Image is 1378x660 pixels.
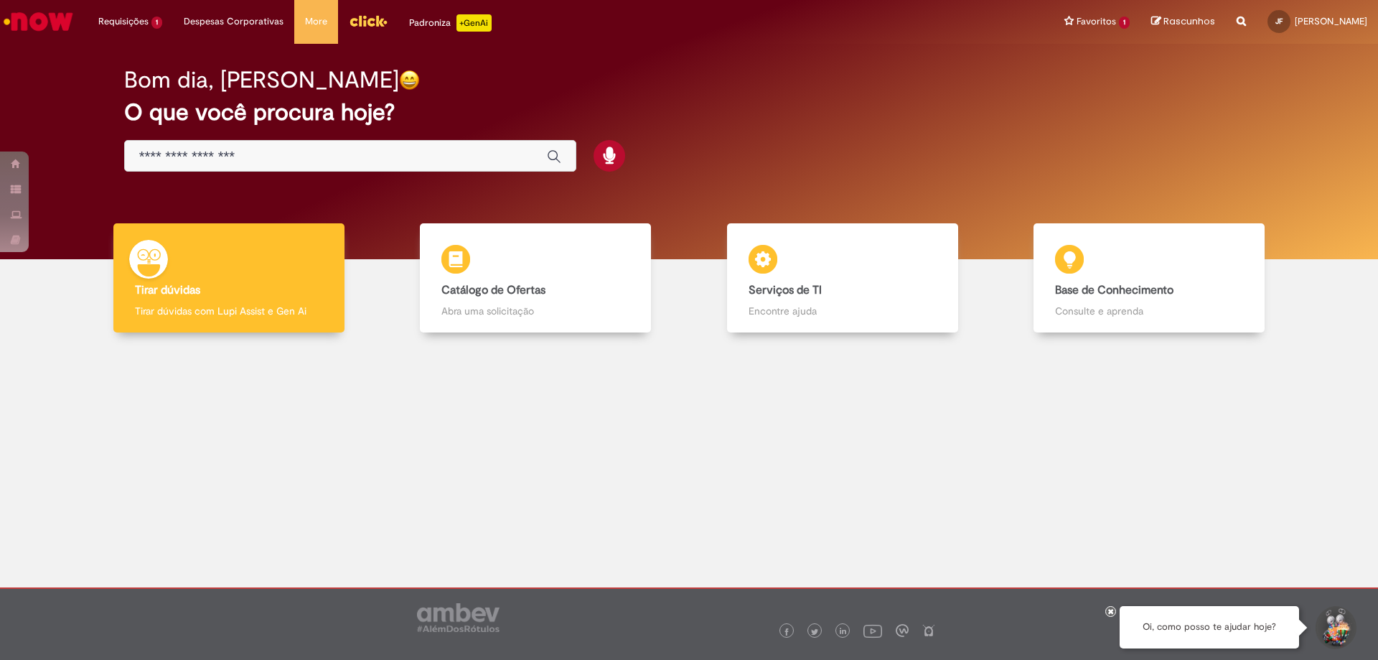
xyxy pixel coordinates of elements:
span: JF [1275,17,1283,26]
span: Despesas Corporativas [184,14,283,29]
b: Catálogo de Ofertas [441,283,545,297]
span: Requisições [98,14,149,29]
img: ServiceNow [1,7,75,36]
b: Base de Conhecimento [1055,283,1173,297]
span: Rascunhos [1163,14,1215,28]
img: happy-face.png [399,70,420,90]
p: Consulte e aprenda [1055,304,1243,318]
b: Tirar dúvidas [135,283,200,297]
div: Oi, como posso te ajudar hoje? [1120,606,1299,649]
span: [PERSON_NAME] [1295,15,1367,27]
span: More [305,14,327,29]
span: 1 [151,17,162,29]
button: Iniciar Conversa de Suporte [1313,606,1356,649]
img: logo_footer_facebook.png [783,628,790,636]
a: Serviços de TI Encontre ajuda [689,223,996,333]
h2: Bom dia, [PERSON_NAME] [124,68,399,93]
img: logo_footer_naosei.png [922,624,935,637]
img: logo_footer_linkedin.png [840,628,847,636]
span: 1 [1119,17,1130,29]
p: +GenAi [456,14,492,32]
span: Favoritos [1077,14,1116,29]
a: Tirar dúvidas Tirar dúvidas com Lupi Assist e Gen Ai [75,223,383,333]
img: logo_footer_twitter.png [811,628,818,636]
p: Encontre ajuda [749,304,937,318]
a: Catálogo de Ofertas Abra uma solicitação [383,223,690,333]
p: Tirar dúvidas com Lupi Assist e Gen Ai [135,304,323,318]
a: Base de Conhecimento Consulte e aprenda [996,223,1303,333]
img: click_logo_yellow_360x200.png [349,10,388,32]
b: Serviços de TI [749,283,822,297]
p: Abra uma solicitação [441,304,629,318]
h2: O que você procura hoje? [124,100,1255,125]
a: Rascunhos [1151,15,1215,29]
img: logo_footer_ambev_rotulo_gray.png [417,603,500,632]
div: Padroniza [409,14,492,32]
img: logo_footer_youtube.png [863,621,882,640]
img: logo_footer_workplace.png [896,624,909,637]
